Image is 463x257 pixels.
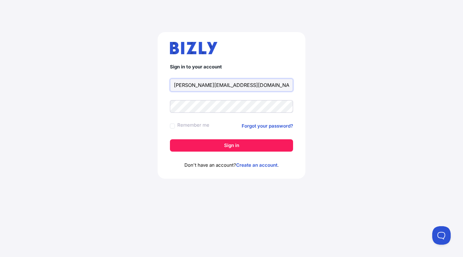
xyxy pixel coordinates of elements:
[170,42,217,54] img: bizly_logo.svg
[177,121,209,129] label: Remember me
[432,226,451,245] iframe: Toggle Customer Support
[170,79,293,92] input: Email
[236,162,277,168] a: Create an account
[170,161,293,169] p: Don't have an account? .
[170,64,293,70] h4: Sign in to your account
[170,139,293,152] button: Sign in
[242,122,293,130] a: Forgot your password?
